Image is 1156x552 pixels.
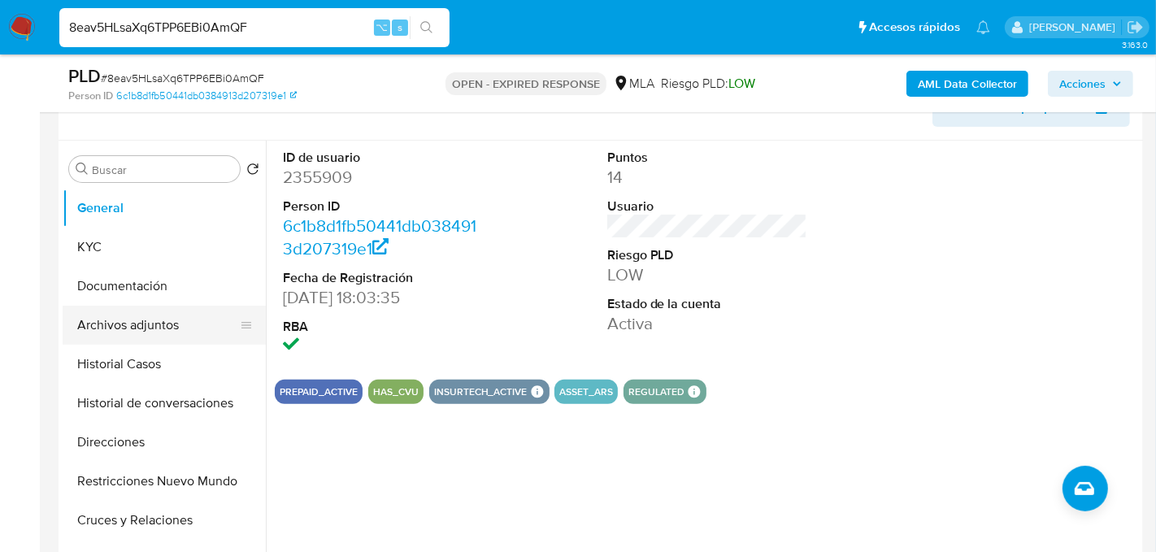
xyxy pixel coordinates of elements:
[63,306,253,345] button: Archivos adjuntos
[607,149,807,167] dt: Puntos
[59,17,450,38] input: Buscar usuario o caso...
[68,63,101,89] b: PLD
[976,20,990,34] a: Notificaciones
[1122,38,1148,51] span: 3.163.0
[72,99,208,115] h1: Información de Usuario
[445,72,606,95] p: OPEN - EXPIRED RESPONSE
[283,318,483,336] dt: RBA
[1127,19,1144,36] a: Salir
[63,462,266,501] button: Restricciones Nuevo Mundo
[613,75,654,93] div: MLA
[283,269,483,287] dt: Fecha de Registración
[1059,71,1106,97] span: Acciones
[101,70,264,86] span: # 8eav5HLsaXq6TPP6EBi0AmQF
[607,312,807,335] dd: Activa
[283,214,476,260] a: 6c1b8d1fb50441db0384913d207319e1
[63,267,266,306] button: Documentación
[116,89,297,103] a: 6c1b8d1fb50441db0384913d207319e1
[398,20,402,35] span: s
[63,228,266,267] button: KYC
[283,149,483,167] dt: ID de usuario
[63,423,266,462] button: Direcciones
[607,295,807,313] dt: Estado de la cuenta
[607,198,807,215] dt: Usuario
[1029,20,1121,35] p: gabriela.sanchez@mercadolibre.com
[63,189,266,228] button: General
[906,71,1028,97] button: AML Data Collector
[728,74,755,93] span: LOW
[376,20,388,35] span: ⌥
[283,198,483,215] dt: Person ID
[63,501,266,540] button: Cruces y Relaciones
[76,163,89,176] button: Buscar
[63,345,266,384] button: Historial Casos
[918,71,1017,97] b: AML Data Collector
[68,89,113,103] b: Person ID
[607,263,807,286] dd: LOW
[283,166,483,189] dd: 2355909
[410,16,443,39] button: search-icon
[607,246,807,264] dt: Riesgo PLD
[63,384,266,423] button: Historial de conversaciones
[661,75,755,93] span: Riesgo PLD:
[92,163,233,177] input: Buscar
[246,163,259,180] button: Volver al orden por defecto
[607,166,807,189] dd: 14
[869,19,960,36] span: Accesos rápidos
[283,286,483,309] dd: [DATE] 18:03:35
[1048,71,1133,97] button: Acciones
